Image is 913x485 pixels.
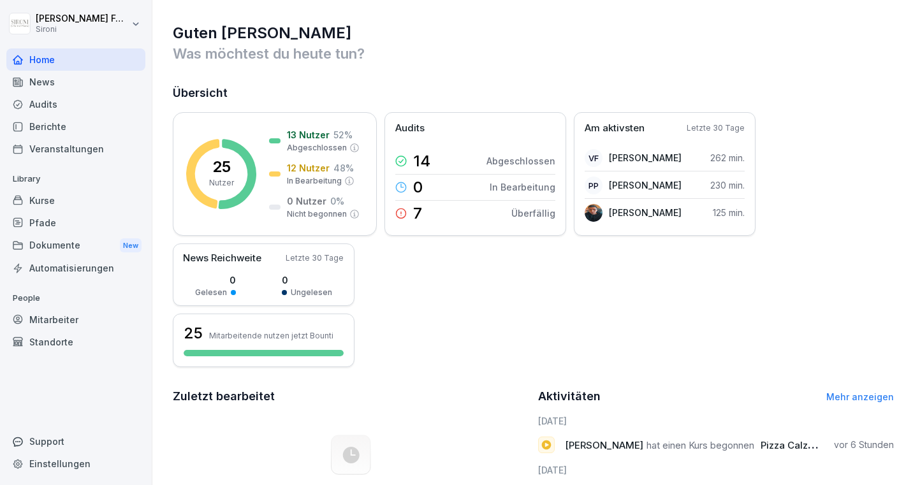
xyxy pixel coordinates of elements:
[120,238,142,253] div: New
[282,273,332,287] p: 0
[6,257,145,279] a: Automatisierungen
[286,252,344,264] p: Letzte 30 Tage
[6,115,145,138] a: Berichte
[486,154,555,168] p: Abgeschlossen
[713,206,745,219] p: 125 min.
[826,391,894,402] a: Mehr anzeigen
[413,206,422,221] p: 7
[585,204,603,222] img: n72xwrccg3abse2lkss7jd8w.png
[646,439,754,451] span: hat einen Kurs begonnen
[173,387,529,405] h2: Zuletzt bearbeitet
[173,23,894,43] h1: Guten [PERSON_NAME]
[538,387,601,405] h2: Aktivitäten
[609,206,682,219] p: [PERSON_NAME]
[6,452,145,475] a: Einstellungen
[287,194,326,208] p: 0 Nutzer
[195,287,227,298] p: Gelesen
[585,177,603,194] div: PP
[287,142,347,154] p: Abgeschlossen
[184,322,203,344] h3: 25
[6,71,145,93] a: News
[6,234,145,257] a: DokumenteNew
[330,194,344,208] p: 0 %
[6,331,145,353] a: Standorte
[287,161,330,175] p: 12 Nutzer
[6,234,145,257] div: Dokumente
[585,149,603,167] div: VF
[333,161,354,175] p: 48 %
[413,154,430,169] p: 14
[511,206,555,220] p: Überfällig
[6,138,145,160] a: Veranstaltungen
[538,414,895,428] h6: [DATE]
[565,439,643,451] span: [PERSON_NAME]
[173,84,894,102] h2: Übersicht
[687,122,745,134] p: Letzte 30 Tage
[291,287,332,298] p: Ungelesen
[212,159,231,175] p: 25
[761,439,860,451] span: Pizza Calzone al ragù
[710,151,745,164] p: 262 min.
[287,175,342,187] p: In Bearbeitung
[287,208,347,220] p: Nicht begonnen
[490,180,555,194] p: In Bearbeitung
[6,212,145,234] a: Pfade
[413,180,423,195] p: 0
[173,43,894,64] p: Was möchtest du heute tun?
[585,121,645,136] p: Am aktivsten
[209,177,234,189] p: Nutzer
[6,169,145,189] p: Library
[834,438,894,451] p: vor 6 Stunden
[183,251,261,266] p: News Reichweite
[6,288,145,308] p: People
[395,121,425,136] p: Audits
[6,48,145,71] a: Home
[36,13,129,24] p: [PERSON_NAME] Fornasir
[6,189,145,212] a: Kurse
[609,178,682,192] p: [PERSON_NAME]
[287,128,330,141] p: 13 Nutzer
[209,331,333,340] p: Mitarbeitende nutzen jetzt Bounti
[538,463,895,477] h6: [DATE]
[6,93,145,115] a: Audits
[195,273,236,287] p: 0
[333,128,353,141] p: 52 %
[6,430,145,452] div: Support
[36,25,129,34] p: Sironi
[6,308,145,331] a: Mitarbeiter
[710,178,745,192] p: 230 min.
[609,151,682,164] p: [PERSON_NAME]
